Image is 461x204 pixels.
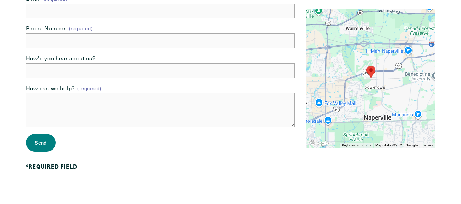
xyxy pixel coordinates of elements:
span: (required) [69,26,92,31]
span: Phone Number [26,25,67,32]
span: How can we help? [26,85,75,92]
a: Terms [422,143,433,147]
a: Open this area in Google Maps (opens a new window) [308,139,331,148]
span: (required) [77,85,101,92]
span: Send [35,139,46,146]
div: Ivy Lane Counseling 618 West 5th Ave Suite B Naperville, IL 60563 [364,63,378,81]
span: Map data ©2025 Google [375,143,418,147]
img: Google [308,139,331,148]
strong: *REQUIRED FIELD [26,162,77,170]
button: SendSend [26,134,56,152]
button: Keyboard shortcuts [342,143,371,148]
span: How'd you hear about us? [26,55,96,62]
